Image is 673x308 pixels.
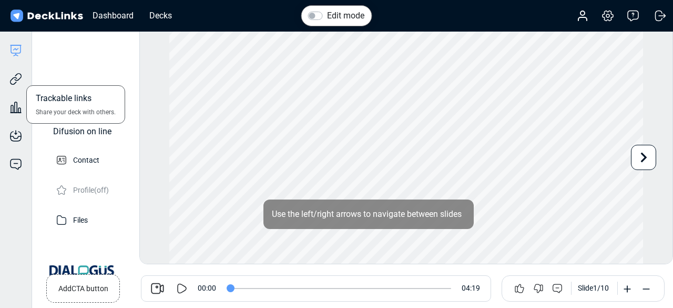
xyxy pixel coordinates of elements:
[58,279,108,294] small: Add CTA button
[462,283,480,294] span: 04:19
[73,153,99,166] p: Contact
[73,213,88,226] p: Files
[36,107,116,117] span: Share your deck with others.
[46,234,119,308] img: Company Banner
[263,200,474,229] div: Use the left/right arrows to navigate between slides
[53,125,111,138] div: Difusion on line
[8,8,85,24] img: DeckLinks
[73,183,109,196] p: Profile (off)
[87,9,139,22] div: Dashboard
[36,92,91,107] span: Trackable links
[198,283,216,294] span: 00:00
[144,9,177,22] div: Decks
[327,9,364,22] label: Edit mode
[578,283,609,294] div: Slide 1 / 10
